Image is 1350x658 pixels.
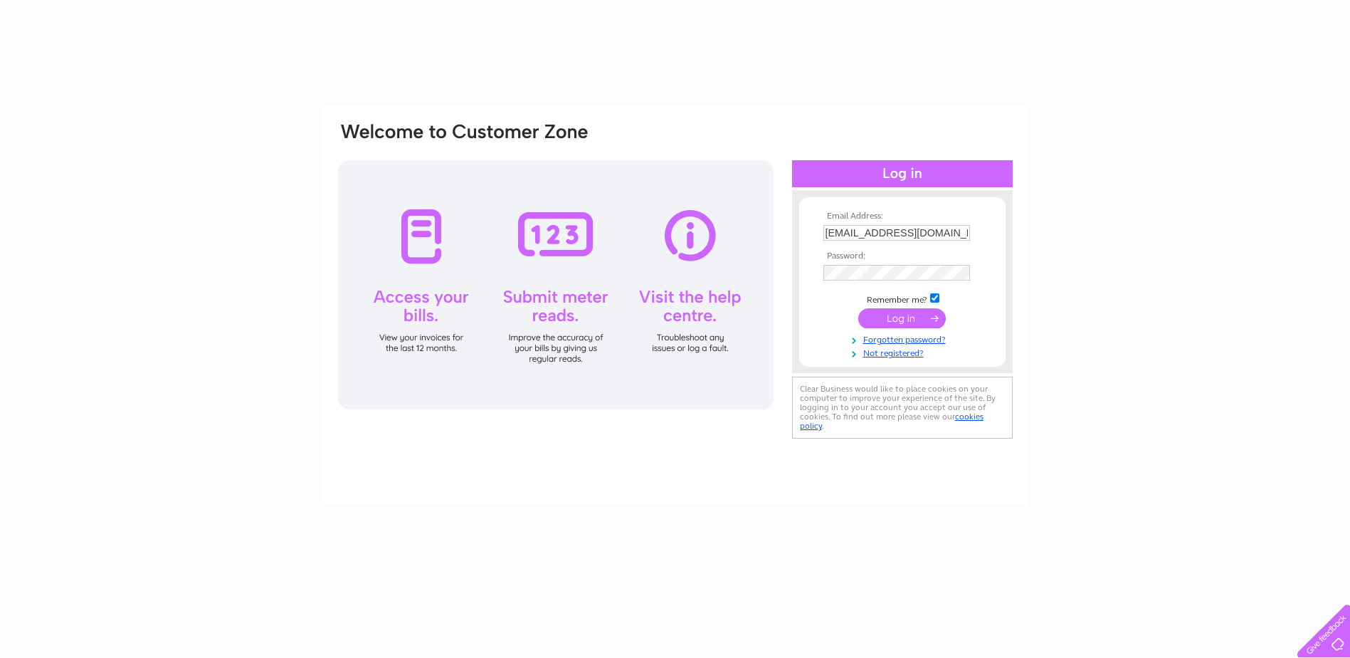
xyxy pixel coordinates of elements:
a: Forgotten password? [823,332,985,345]
td: Remember me? [820,291,985,305]
th: Email Address: [820,211,985,221]
div: Clear Business would like to place cookies on your computer to improve your experience of the sit... [792,377,1013,439]
input: Submit [858,308,946,328]
th: Password: [820,251,985,261]
a: Not registered? [823,345,985,359]
a: cookies policy [800,412,984,431]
